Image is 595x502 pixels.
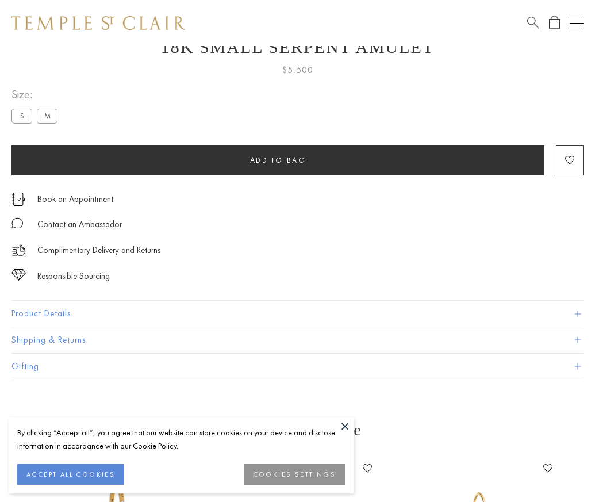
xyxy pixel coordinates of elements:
[11,269,26,281] img: icon_sourcing.svg
[17,464,124,485] button: ACCEPT ALL COOKIES
[527,16,539,30] a: Search
[37,193,113,205] a: Book an Appointment
[11,327,584,353] button: Shipping & Returns
[11,37,584,57] h1: 18K Small Serpent Amulet
[11,16,185,30] img: Temple St. Clair
[549,16,560,30] a: Open Shopping Bag
[11,243,26,258] img: icon_delivery.svg
[282,63,313,78] span: $5,500
[37,243,160,258] p: Complimentary Delivery and Returns
[11,109,32,123] label: S
[570,16,584,30] button: Open navigation
[17,426,345,453] div: By clicking “Accept all”, you agree that our website can store cookies on your device and disclos...
[11,217,23,229] img: MessageIcon-01_2.svg
[11,193,25,206] img: icon_appointment.svg
[37,217,122,232] div: Contact an Ambassador
[250,155,306,165] span: Add to bag
[37,109,57,123] label: M
[11,85,62,104] span: Size:
[11,301,584,327] button: Product Details
[37,269,110,283] div: Responsible Sourcing
[11,354,584,380] button: Gifting
[11,145,544,175] button: Add to bag
[244,464,345,485] button: COOKIES SETTINGS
